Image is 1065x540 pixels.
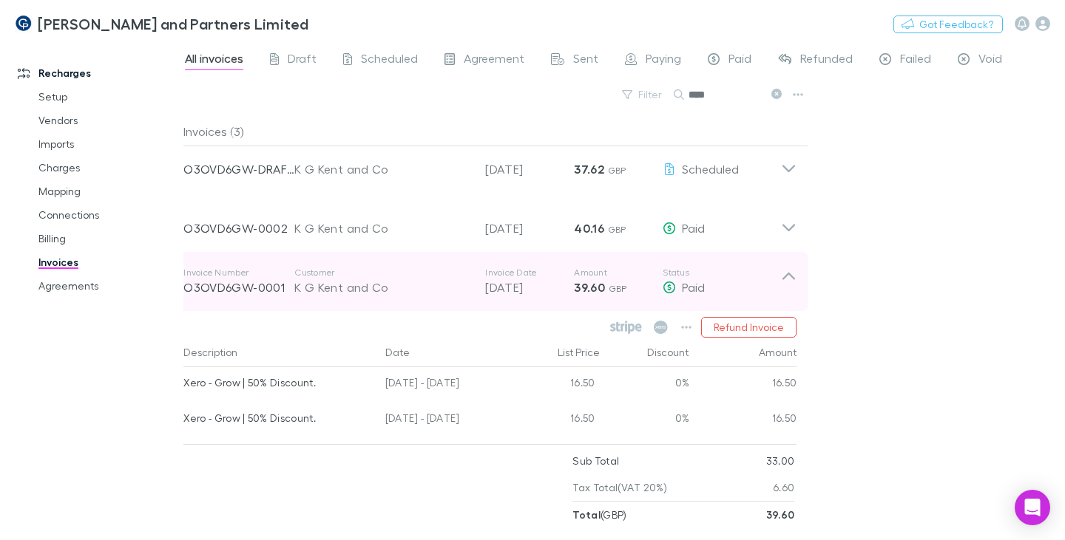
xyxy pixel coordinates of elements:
[294,267,470,278] p: Customer
[183,267,294,278] p: Invoice Number
[294,160,470,178] div: K G Kent and Co
[183,219,294,237] p: O3OVD6GW-0002
[1015,490,1050,525] div: Open Intercom Messenger
[601,403,690,438] div: 0%
[800,51,853,70] span: Refunded
[728,51,751,70] span: Paid
[485,219,574,237] p: [DATE]
[485,267,574,278] p: Invoice Date
[682,221,705,235] span: Paid
[24,274,192,298] a: Agreements
[3,61,192,85] a: Recharges
[513,367,601,403] div: 16.50
[24,180,192,203] a: Mapping
[773,474,794,501] p: 6.60
[574,162,604,177] strong: 37.62
[485,160,574,178] p: [DATE]
[24,203,192,227] a: Connections
[485,278,574,296] p: [DATE]
[608,224,626,235] span: GBP
[288,51,317,70] span: Draft
[294,219,470,237] div: K G Kent and Co
[24,227,192,250] a: Billing
[682,162,739,176] span: Scheduled
[574,267,663,278] p: Amount
[766,508,795,521] strong: 39.60
[572,502,626,528] p: ( GBP )
[379,403,513,438] div: [DATE] - [DATE]
[608,165,626,176] span: GBP
[361,51,418,70] span: Scheduled
[572,474,667,501] p: Tax Total (VAT 20%)
[183,278,294,296] p: O3OVD6GW-0001
[601,367,690,403] div: 0%
[690,367,797,403] div: 16.50
[663,267,781,278] p: Status
[172,193,808,252] div: O3OVD6GW-0002K G Kent and Co[DATE]40.16 GBPPaid
[6,6,318,41] a: [PERSON_NAME] and Partners Limited
[609,283,627,294] span: GBP
[572,448,619,474] p: Sub Total
[183,160,294,178] p: O3OVD6GW-DRAFT
[172,252,808,311] div: Invoice NumberO3OVD6GW-0001CustomerK G Kent and CoInvoice Date[DATE]Amount39.60 GBPStatusPaid
[24,109,192,132] a: Vendors
[893,16,1003,33] button: Got Feedback?
[183,367,373,398] div: Xero - Grow | 50% Discount.
[379,367,513,403] div: [DATE] - [DATE]
[615,86,671,103] button: Filter
[701,317,797,338] button: Refund Invoice
[573,51,598,70] span: Sent
[978,51,1002,70] span: Void
[900,51,931,70] span: Failed
[766,448,795,474] p: 33.00
[294,278,470,296] div: K G Kent and Co
[513,403,601,438] div: 16.50
[183,403,373,434] div: Xero - Grow | 50% Discount.
[574,280,605,295] strong: 39.60
[15,15,32,33] img: Coates and Partners Limited's Logo
[24,250,192,274] a: Invoices
[185,51,243,70] span: All invoices
[646,51,681,70] span: Paying
[24,156,192,180] a: Charges
[172,134,808,193] div: O3OVD6GW-DRAFTK G Kent and Co[DATE]37.62 GBPScheduled
[464,51,524,70] span: Agreement
[38,15,309,33] h3: [PERSON_NAME] and Partners Limited
[24,132,192,156] a: Imports
[572,508,601,521] strong: Total
[682,280,705,294] span: Paid
[690,403,797,438] div: 16.50
[574,221,604,236] strong: 40.16
[24,85,192,109] a: Setup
